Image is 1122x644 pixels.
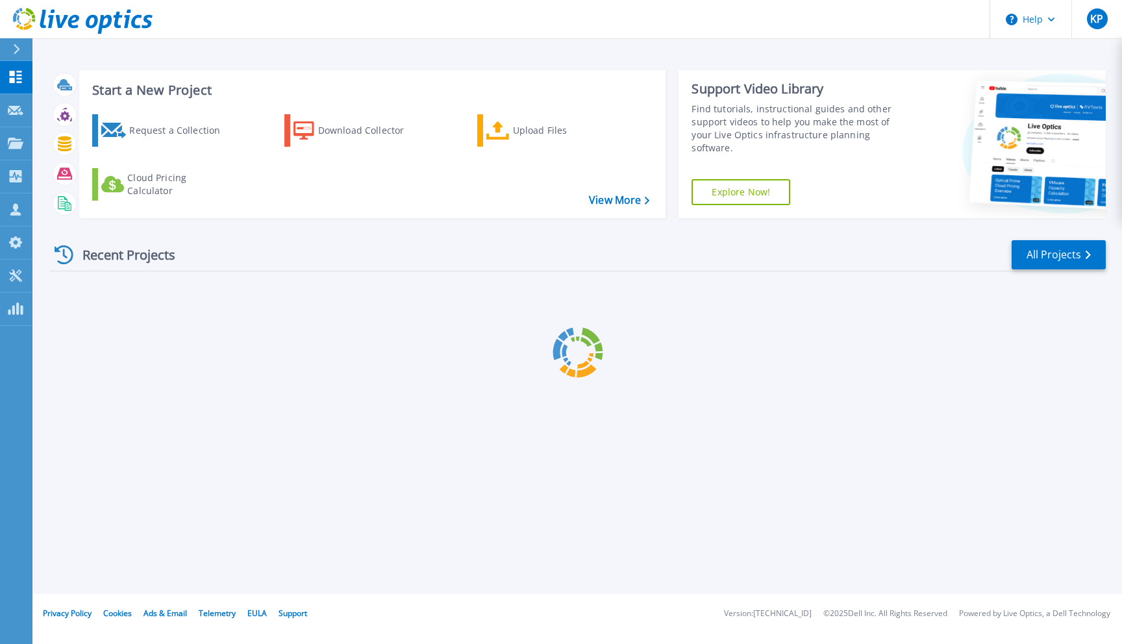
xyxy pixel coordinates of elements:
[127,171,231,197] div: Cloud Pricing Calculator
[692,103,908,155] div: Find tutorials, instructional guides and other support videos to help you make the most of your L...
[959,610,1110,618] li: Powered by Live Optics, a Dell Technology
[279,608,307,619] a: Support
[1012,240,1106,269] a: All Projects
[692,80,908,97] div: Support Video Library
[92,83,649,97] h3: Start a New Project
[477,114,622,147] a: Upload Files
[513,118,617,143] div: Upload Files
[724,610,812,618] li: Version: [TECHNICAL_ID]
[92,114,237,147] a: Request a Collection
[823,610,947,618] li: © 2025 Dell Inc. All Rights Reserved
[692,179,790,205] a: Explore Now!
[92,168,237,201] a: Cloud Pricing Calculator
[589,194,649,206] a: View More
[143,608,187,619] a: Ads & Email
[318,118,422,143] div: Download Collector
[43,608,92,619] a: Privacy Policy
[199,608,236,619] a: Telemetry
[129,118,233,143] div: Request a Collection
[50,239,193,271] div: Recent Projects
[103,608,132,619] a: Cookies
[284,114,429,147] a: Download Collector
[1090,14,1103,24] span: KP
[247,608,267,619] a: EULA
